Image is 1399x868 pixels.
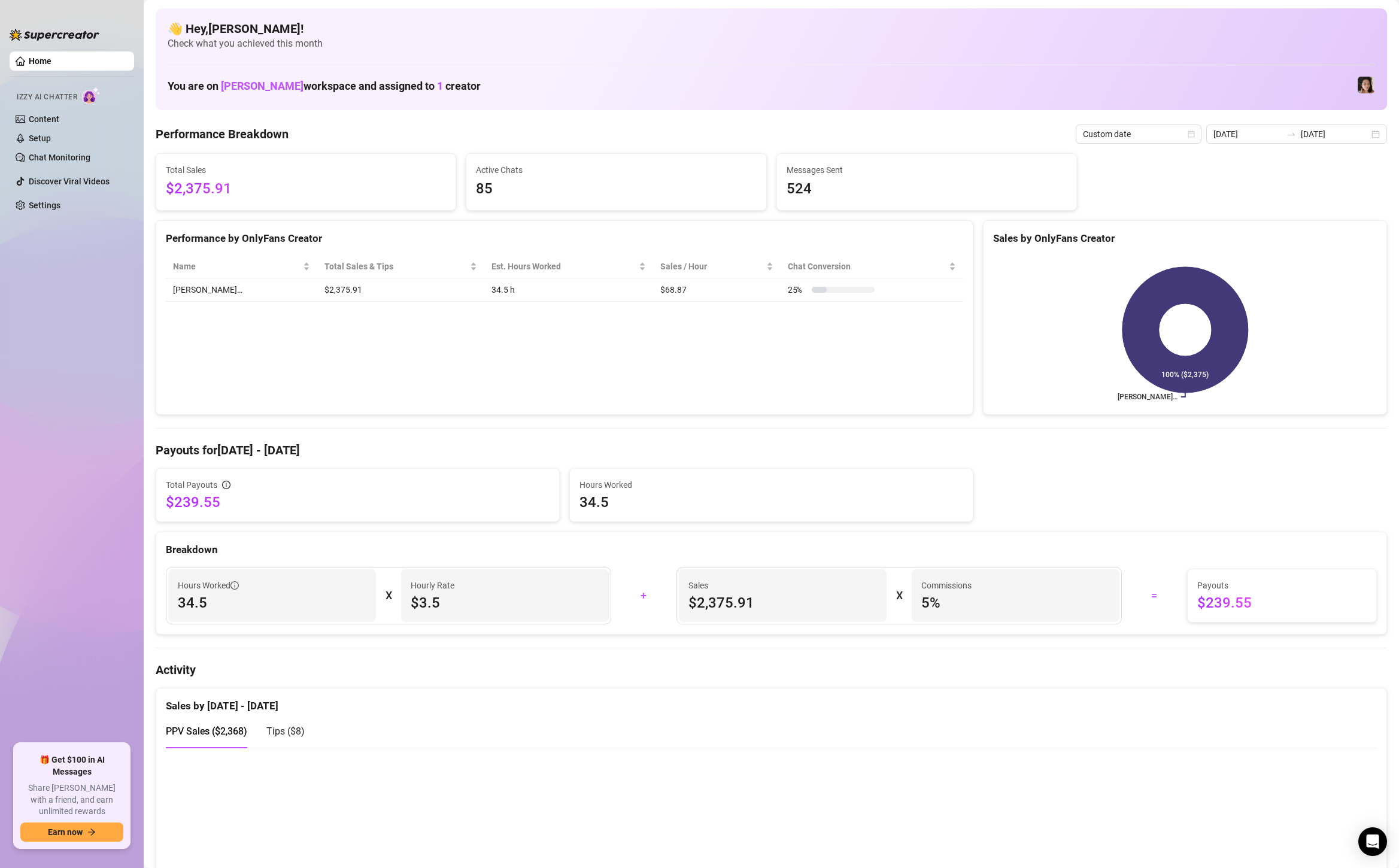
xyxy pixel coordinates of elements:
a: Setup [29,133,51,143]
a: Content [29,114,59,124]
span: 85 [476,178,756,201]
span: Name [173,260,301,273]
span: [PERSON_NAME] [221,80,304,92]
span: calendar [1188,130,1195,138]
span: 1 [437,80,443,92]
span: 34.5 [579,493,963,512]
td: 34.5 h [484,278,653,302]
button: Earn nowarrow-right [20,823,123,842]
img: AI Chatter [82,87,101,104]
td: $2,375.91 [317,278,485,302]
a: Settings [29,201,60,210]
td: [PERSON_NAME]… [166,278,317,302]
article: Hourly Rate [411,579,454,592]
span: Check what you achieved this month [168,37,1375,50]
span: 34.5 [178,593,366,612]
span: Izzy AI Chatter [17,92,77,103]
div: Breakdown [166,542,1377,558]
span: Share [PERSON_NAME] with a friend, and earn unlimited rewards [20,782,123,818]
div: Sales by OnlyFans Creator [993,230,1377,247]
span: to [1286,129,1296,139]
span: PPV Sales ( $2,368 ) [166,726,247,737]
input: Start date [1213,128,1282,141]
div: X [386,586,392,605]
span: info-circle [230,581,239,590]
div: Performance by OnlyFans Creator [166,230,963,247]
span: Sales / Hour [660,260,764,273]
span: info-circle [222,481,230,489]
span: swap-right [1286,129,1296,139]
span: Custom date [1083,125,1194,143]
div: = [1129,586,1180,605]
div: Sales by [DATE] - [DATE] [166,688,1377,714]
a: Home [29,56,51,66]
span: 5 % [921,593,1110,612]
span: $2,375.91 [166,178,446,201]
h4: Activity [156,661,1387,678]
div: + [618,586,669,605]
h4: 👋 Hey, [PERSON_NAME] ! [168,20,1375,37]
div: X [896,586,902,605]
span: Tips ( $8 ) [266,726,305,737]
span: 524 [787,178,1067,201]
span: Messages Sent [787,163,1067,177]
text: [PERSON_NAME]… [1118,393,1178,401]
span: Hours Worked [178,579,239,592]
span: Total Sales & Tips [324,260,468,273]
div: Est. Hours Worked [491,260,636,273]
div: Open Intercom Messenger [1358,827,1387,856]
span: Earn now [48,827,83,837]
a: Chat Monitoring [29,153,90,162]
td: $68.87 [653,278,781,302]
span: Active Chats [476,163,756,177]
input: End date [1301,128,1369,141]
span: $3.5 [411,593,599,612]
span: 25 % [788,283,807,296]
span: Payouts [1197,579,1367,592]
span: $239.55 [166,493,550,512]
span: 🎁 Get $100 in AI Messages [20,754,123,778]
span: Total Payouts [166,478,217,491]
span: arrow-right [87,828,96,836]
h4: Payouts for [DATE] - [DATE] [156,442,1387,459]
h4: Performance Breakdown [156,126,289,142]
span: $2,375.91 [688,593,877,612]
th: Chat Conversion [781,255,963,278]
a: Discover Viral Videos [29,177,110,186]
span: Total Sales [166,163,446,177]
th: Sales / Hour [653,255,781,278]
span: Hours Worked [579,478,963,491]
span: $239.55 [1197,593,1367,612]
img: Luna [1358,77,1374,93]
th: Total Sales & Tips [317,255,485,278]
img: logo-BBDzfeDw.svg [10,29,99,41]
span: Sales [688,579,877,592]
th: Name [166,255,317,278]
h1: You are on workspace and assigned to creator [168,80,481,93]
article: Commissions [921,579,972,592]
span: Chat Conversion [788,260,946,273]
